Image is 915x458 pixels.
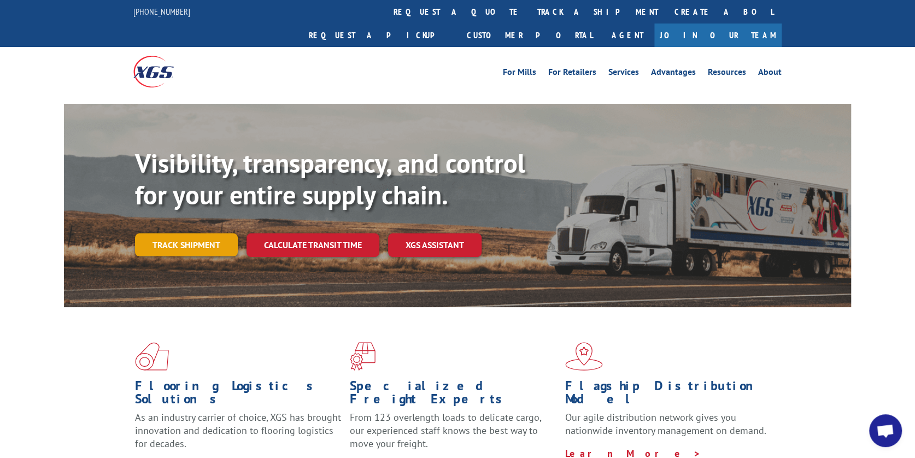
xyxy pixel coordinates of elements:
span: As an industry carrier of choice, XGS has brought innovation and dedication to flooring logistics... [135,411,341,450]
b: Visibility, transparency, and control for your entire supply chain. [135,146,525,212]
h1: Flooring Logistics Solutions [135,379,342,411]
div: Open chat [869,414,902,447]
a: For Retailers [548,68,596,80]
a: Resources [708,68,746,80]
img: xgs-icon-total-supply-chain-intelligence-red [135,342,169,371]
a: Customer Portal [459,24,601,47]
a: About [758,68,782,80]
a: Calculate transit time [247,233,379,257]
a: Advantages [651,68,696,80]
img: xgs-icon-focused-on-flooring-red [350,342,376,371]
span: Our agile distribution network gives you nationwide inventory management on demand. [565,411,766,437]
a: Join Our Team [654,24,782,47]
a: Services [608,68,639,80]
img: xgs-icon-flagship-distribution-model-red [565,342,603,371]
a: Agent [601,24,654,47]
a: For Mills [503,68,536,80]
a: XGS ASSISTANT [388,233,482,257]
a: [PHONE_NUMBER] [133,6,190,17]
a: Request a pickup [301,24,459,47]
h1: Specialized Freight Experts [350,379,556,411]
a: Track shipment [135,233,238,256]
h1: Flagship Distribution Model [565,379,772,411]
